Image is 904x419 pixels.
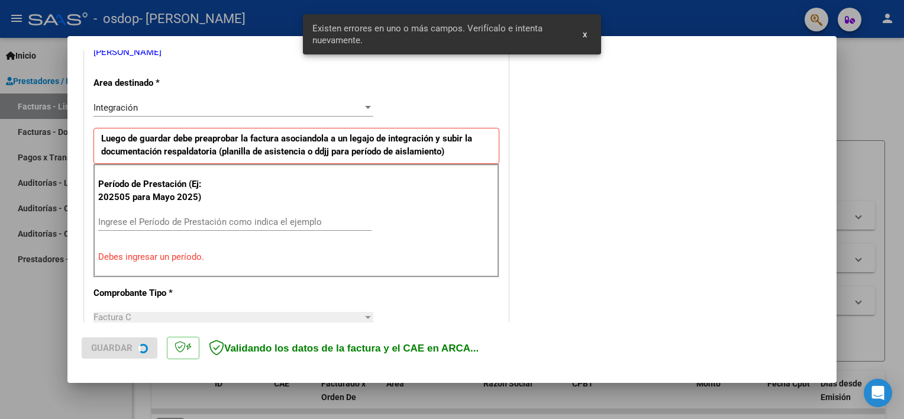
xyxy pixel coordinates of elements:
[864,379,892,407] div: Open Intercom Messenger
[93,76,215,90] p: Area destinado *
[98,178,217,204] p: Período de Prestación (Ej: 202505 para Mayo 2025)
[312,22,569,46] span: Existen errores en uno o más campos. Verifícalo e intenta nuevamente.
[209,343,479,354] span: Validando los datos de la factura y el CAE en ARCA...
[93,286,215,300] p: Comprobante Tipo *
[573,24,596,45] button: x
[93,46,499,59] p: [PERSON_NAME]
[91,343,133,353] span: Guardar
[98,250,495,264] p: Debes ingresar un período.
[82,337,157,359] button: Guardar
[93,312,131,323] span: Factura C
[101,133,472,157] strong: Luego de guardar debe preaprobar la factura asociandola a un legajo de integración y subir la doc...
[93,102,138,113] span: Integración
[583,29,587,40] span: x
